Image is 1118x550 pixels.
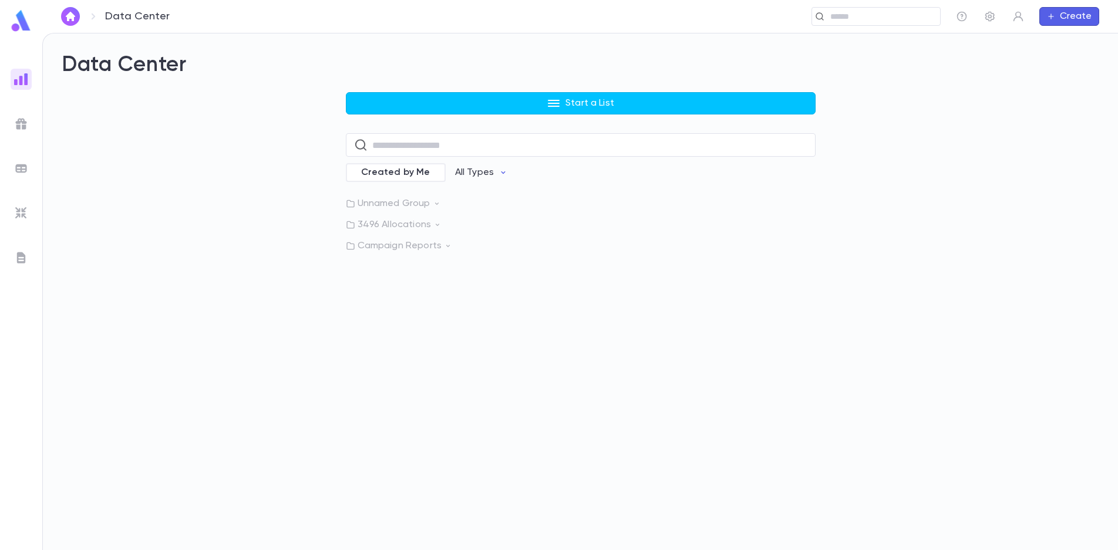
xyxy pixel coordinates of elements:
img: imports_grey.530a8a0e642e233f2baf0ef88e8c9fcb.svg [14,206,28,220]
p: Unnamed Group [346,198,816,210]
img: reports_gradient.dbe2566a39951672bc459a78b45e2f92.svg [14,72,28,86]
img: batches_grey.339ca447c9d9533ef1741baa751efc33.svg [14,161,28,176]
p: Data Center [105,10,170,23]
img: letters_grey.7941b92b52307dd3b8a917253454ce1c.svg [14,251,28,265]
img: logo [9,9,33,32]
button: Start a List [346,92,816,114]
p: Campaign Reports [346,240,816,252]
img: home_white.a664292cf8c1dea59945f0da9f25487c.svg [63,12,78,21]
h2: Data Center [62,52,1099,78]
button: All Types [446,161,517,184]
img: campaigns_grey.99e729a5f7ee94e3726e6486bddda8f1.svg [14,117,28,131]
p: Start a List [565,97,614,109]
p: 3496 Allocations [346,219,816,231]
p: All Types [455,167,494,178]
div: Created by Me [346,163,446,182]
span: Created by Me [354,167,437,178]
button: Create [1039,7,1099,26]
